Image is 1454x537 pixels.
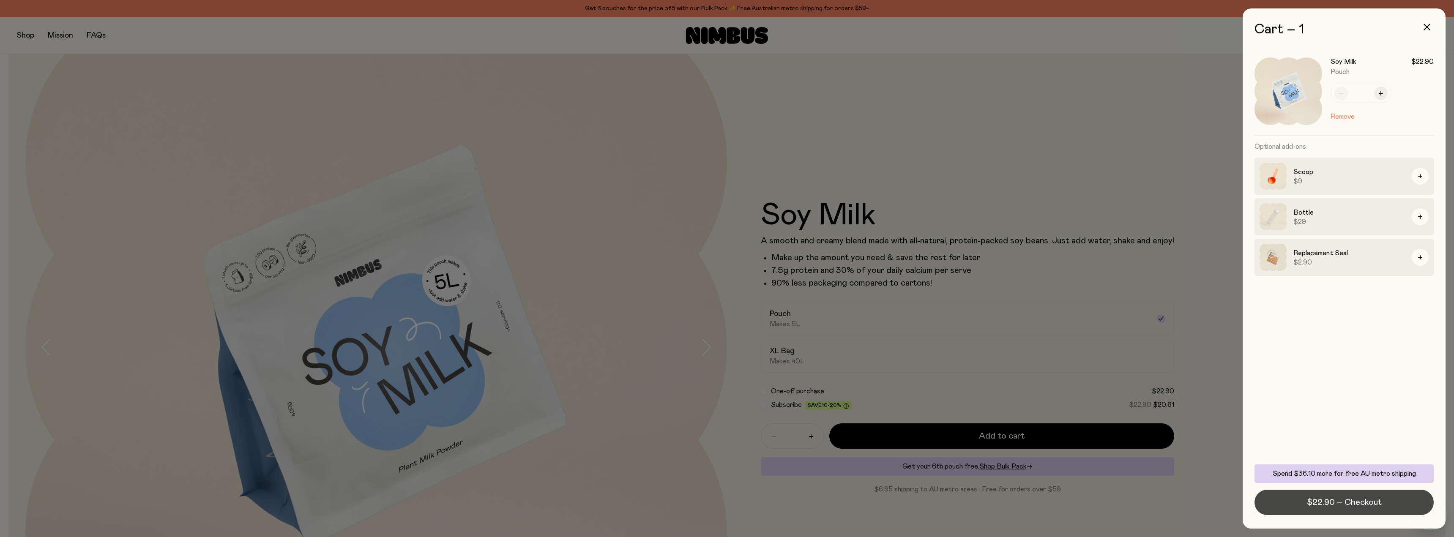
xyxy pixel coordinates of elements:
[1293,258,1405,267] span: $2.90
[1293,177,1405,185] span: $9
[1293,248,1405,258] h3: Replacement Seal
[1254,136,1434,158] h3: Optional add-ons
[1293,207,1405,218] h3: Bottle
[1411,57,1434,66] span: $22.90
[1293,167,1405,177] h3: Scoop
[1293,218,1405,226] span: $29
[1331,57,1356,66] h3: Soy Milk
[1254,22,1434,37] h2: Cart – 1
[1260,469,1429,478] p: Spend $36.10 more for free AU metro shipping
[1254,490,1434,515] button: $22.90 – Checkout
[1307,496,1382,508] span: $22.90 – Checkout
[1331,112,1355,122] button: Remove
[1331,68,1350,75] span: Pouch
